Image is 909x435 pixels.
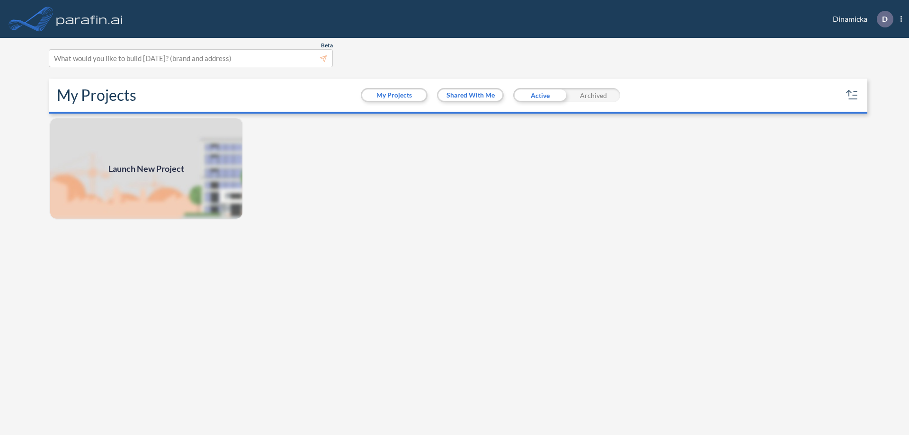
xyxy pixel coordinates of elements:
[567,88,620,102] div: Archived
[882,15,888,23] p: D
[845,88,860,103] button: sort
[57,86,136,104] h2: My Projects
[819,11,902,27] div: Dinamicka
[362,89,426,101] button: My Projects
[321,42,333,49] span: Beta
[513,88,567,102] div: Active
[54,9,125,28] img: logo
[438,89,502,101] button: Shared With Me
[49,117,243,220] a: Launch New Project
[108,162,184,175] span: Launch New Project
[49,117,243,220] img: add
